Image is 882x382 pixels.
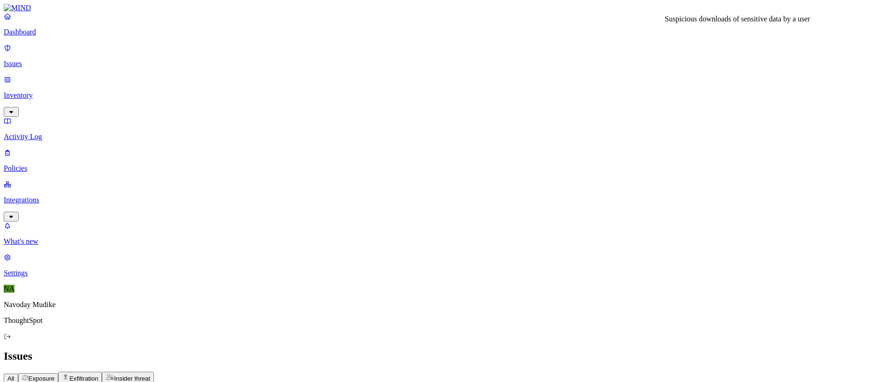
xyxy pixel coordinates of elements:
[69,375,98,382] span: Exfiltration
[4,269,878,277] p: Settings
[4,133,878,141] p: Activity Log
[7,375,14,382] span: All
[665,15,810,23] div: Suspicious downloads of sensitive data by a user
[4,350,878,362] h2: Issues
[4,316,878,325] p: ThoughtSpot
[114,375,150,382] span: Insider threat
[4,285,14,293] span: NA
[4,301,878,309] p: Navoday Mudike
[4,28,878,36] p: Dashboard
[4,91,878,100] p: Inventory
[4,237,878,246] p: What's new
[28,375,54,382] span: Exposure
[4,60,878,68] p: Issues
[4,164,878,173] p: Policies
[4,4,31,12] img: MIND
[4,196,878,204] p: Integrations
